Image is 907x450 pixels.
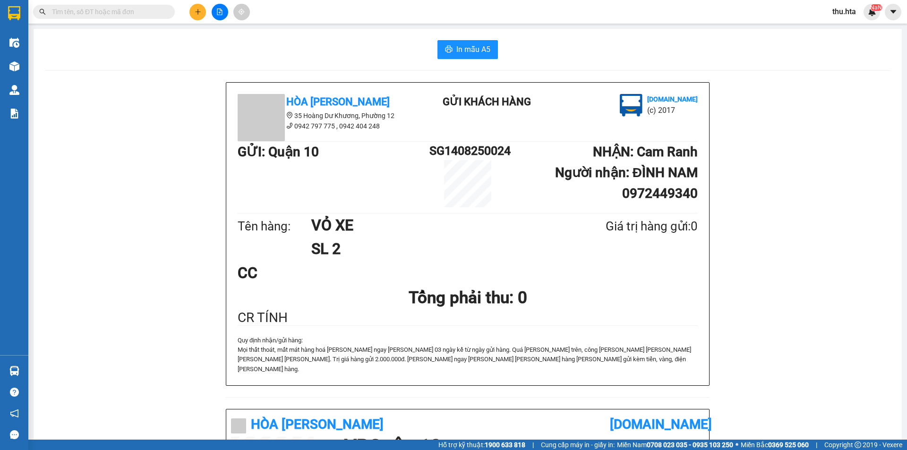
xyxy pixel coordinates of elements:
div: CC [238,261,389,285]
span: copyright [855,442,861,448]
img: warehouse-icon [9,38,19,48]
h1: Tổng phải thu: 0 [238,285,698,311]
b: Hòa [PERSON_NAME] [251,416,384,432]
img: logo.jpg [620,94,642,117]
b: Hòa [PERSON_NAME] [286,96,390,108]
span: search [39,8,46,15]
span: phone [286,122,293,129]
div: Giá trị hàng gửi: 0 [560,217,698,236]
b: Người nhận : ĐÌNH NAM 0972449340 [555,165,698,201]
sup: NaN [870,4,882,11]
img: warehouse-icon [9,85,19,95]
img: solution-icon [9,109,19,119]
li: (c) 2017 [647,104,698,116]
h1: SL 2 [311,237,560,261]
div: Quy định nhận/gửi hàng : [238,336,698,374]
span: Miền Nam [617,440,733,450]
span: environment [286,112,293,119]
span: In mẫu A5 [456,43,490,55]
span: notification [10,409,19,418]
span: ⚪️ [736,443,738,447]
strong: 0369 525 060 [768,441,809,449]
img: warehouse-icon [9,61,19,71]
img: logo-vxr [8,6,20,20]
span: | [532,440,534,450]
b: GỬI : Quận 10 [238,144,319,160]
span: aim [238,8,245,15]
h1: SG1408250024 [429,142,506,160]
span: caret-down [889,8,898,16]
input: Tìm tên, số ĐT hoặc mã đơn [52,7,163,17]
button: aim [233,4,250,20]
span: message [10,430,19,439]
b: NHẬN : Cam Ranh [593,144,698,160]
div: Tên hàng: [238,217,311,236]
span: printer [445,45,453,54]
span: Cung cấp máy in - giấy in: [541,440,615,450]
button: plus [189,4,206,20]
span: plus [195,8,201,15]
strong: 0708 023 035 - 0935 103 250 [647,441,733,449]
img: icon-new-feature [868,8,876,16]
span: question-circle [10,388,19,397]
span: file-add [216,8,223,15]
button: printerIn mẫu A5 [437,40,498,59]
button: file-add [212,4,228,20]
span: Miền Bắc [741,440,809,450]
li: 35 Hoàng Dư Khương, Phường 12 [238,110,408,121]
span: Hỗ trợ kỹ thuật: [438,440,525,450]
p: Mọi thất thoát, mất mát hàng hoá [PERSON_NAME] ngay [PERSON_NAME] 03 ngày kể từ ngày g... [238,345,698,374]
b: Gửi khách hàng [443,96,531,108]
img: warehouse-icon [9,366,19,376]
span: | [816,440,817,450]
div: CR TÍNH [238,311,698,325]
b: [DOMAIN_NAME] [647,95,698,103]
strong: 1900 633 818 [485,441,525,449]
li: 0942 797 775 , 0942 404 248 [238,121,408,131]
span: thu.hta [825,6,864,17]
button: caret-down [885,4,901,20]
h1: VỎ XE [311,213,560,237]
b: [DOMAIN_NAME] [610,416,712,432]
